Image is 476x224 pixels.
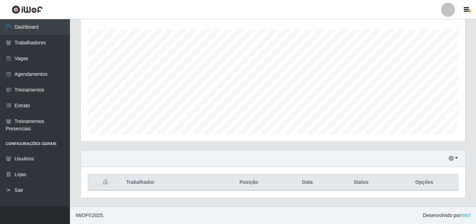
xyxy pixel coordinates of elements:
th: Data [283,174,332,191]
th: Opções [391,174,458,191]
span: IWOF [76,212,88,218]
th: Trabalhador [122,174,214,191]
span: © 2025 . [76,212,104,219]
th: Status [332,174,391,191]
th: Posição [214,174,283,191]
span: Desenvolvido por [423,212,470,219]
img: CoreUI Logo [12,5,43,14]
a: iWof [461,212,470,218]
